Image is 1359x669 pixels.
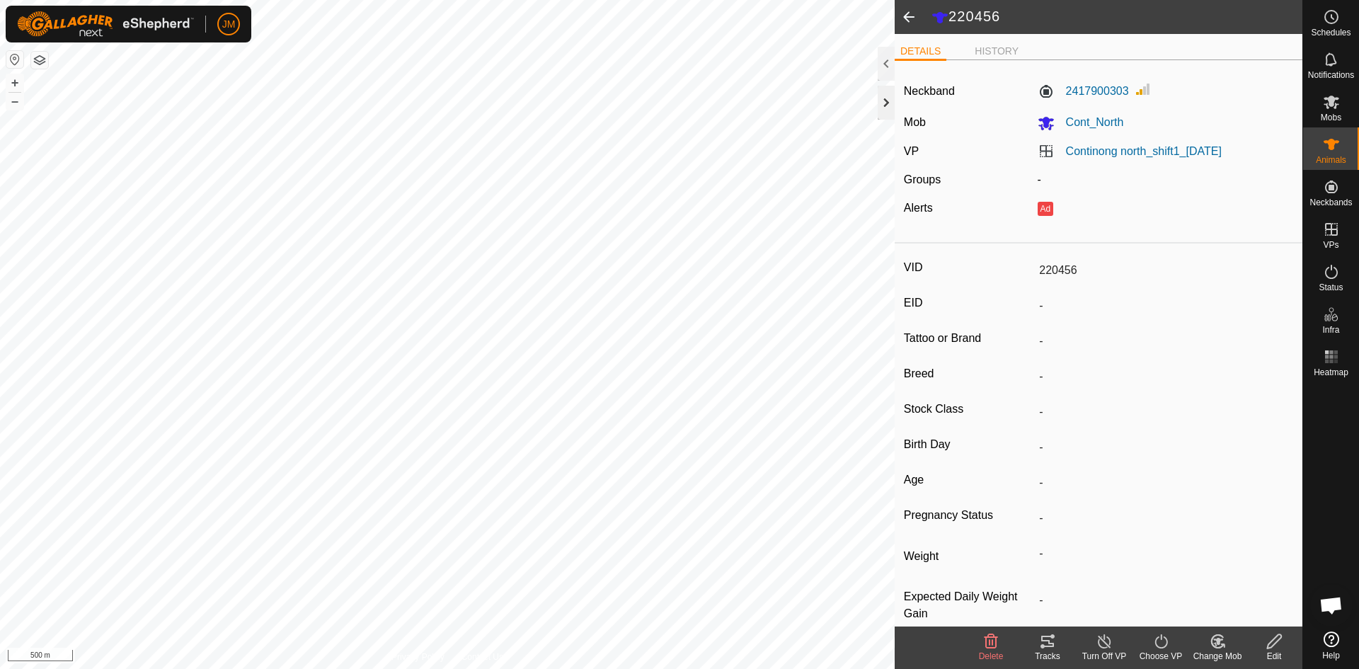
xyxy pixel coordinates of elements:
div: Tracks [1019,650,1076,663]
span: Animals [1316,156,1346,164]
label: VP [904,145,919,157]
label: 2417900303 [1038,83,1129,100]
span: Status [1319,283,1343,292]
div: Open chat [1310,584,1353,627]
a: Privacy Policy [391,651,445,663]
li: HISTORY [969,44,1024,59]
label: Age [904,471,1033,489]
div: Turn Off VP [1076,650,1132,663]
h2: 220456 [931,8,1302,26]
label: Stock Class [904,400,1033,418]
span: JM [222,17,236,32]
label: Birth Day [904,435,1033,454]
span: Mobs [1321,113,1341,122]
span: Cont_North [1055,116,1124,128]
label: Alerts [904,202,933,214]
div: Change Mob [1189,650,1246,663]
button: + [6,74,23,91]
span: Help [1322,651,1340,660]
img: Gallagher Logo [17,11,194,37]
span: Infra [1322,326,1339,334]
div: Edit [1246,650,1302,663]
div: Choose VP [1132,650,1189,663]
label: Weight [904,542,1033,571]
span: Delete [979,651,1004,661]
button: Ad [1038,202,1053,216]
span: Schedules [1311,28,1351,37]
a: Contact Us [461,651,503,663]
a: Continong north_shift1_[DATE] [1066,145,1222,157]
a: Help [1303,626,1359,665]
span: Notifications [1308,71,1354,79]
label: Groups [904,173,941,185]
img: Signal strength [1135,81,1152,98]
span: Neckbands [1309,198,1352,207]
label: Neckband [904,83,955,100]
label: EID [904,294,1033,312]
label: Breed [904,365,1033,383]
label: Expected Daily Weight Gain [904,588,1033,622]
li: DETAILS [895,44,946,61]
span: VPs [1323,241,1338,249]
label: Mob [904,116,926,128]
label: VID [904,258,1033,277]
span: Heatmap [1314,368,1348,377]
button: Map Layers [31,52,48,69]
label: Pregnancy Status [904,506,1033,525]
div: - [1032,171,1300,188]
label: Tattoo or Brand [904,329,1033,348]
button: Reset Map [6,51,23,68]
button: – [6,93,23,110]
